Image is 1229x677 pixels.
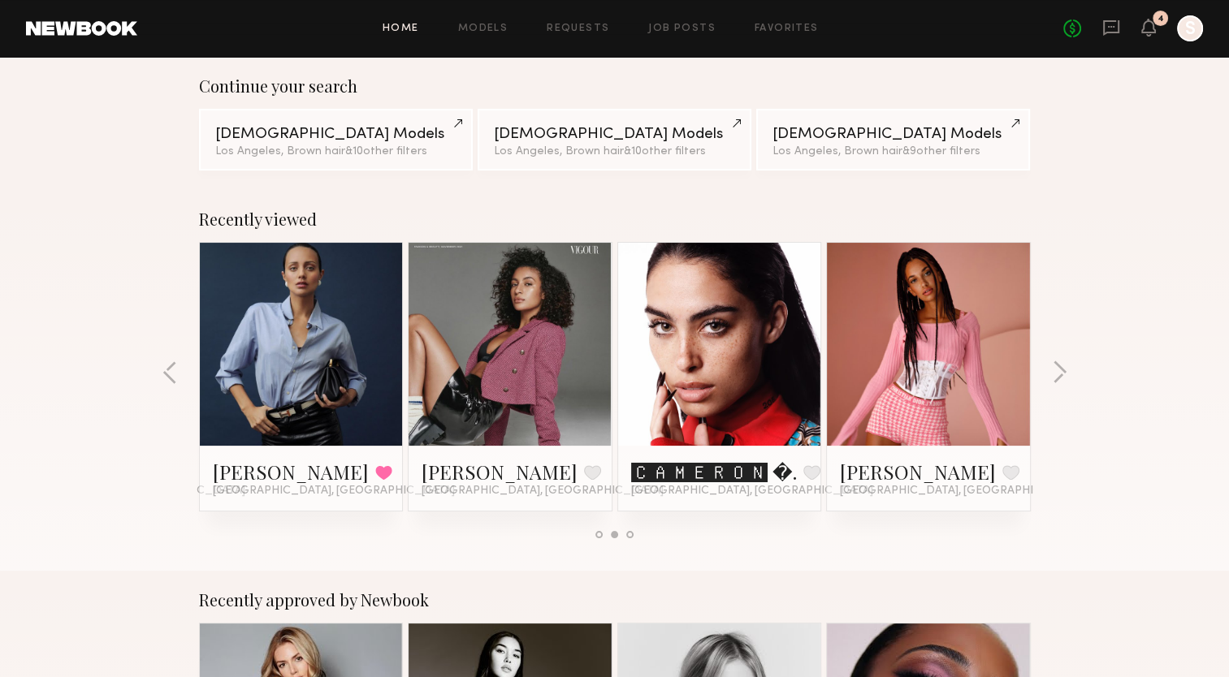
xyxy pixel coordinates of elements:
[756,109,1030,170] a: [DEMOGRAPHIC_DATA] ModelsLos Angeles, Brown hair&9other filters
[1158,15,1164,24] div: 4
[631,459,797,485] a: 🅲🅰🅼🅴🆁🅾🅽 �.
[772,146,1014,157] div: Los Angeles, Brown hair
[422,459,578,485] a: [PERSON_NAME]
[494,127,735,142] div: [DEMOGRAPHIC_DATA] Models
[840,459,996,485] a: [PERSON_NAME]
[199,76,1031,96] div: Continue your search
[755,24,819,34] a: Favorites
[215,146,457,157] div: Los Angeles, Brown hair
[213,485,455,498] span: [GEOGRAPHIC_DATA], [GEOGRAPHIC_DATA]
[624,146,706,157] span: & 10 other filter s
[547,24,609,34] a: Requests
[631,485,873,498] span: [GEOGRAPHIC_DATA], [GEOGRAPHIC_DATA]
[213,459,369,485] a: [PERSON_NAME]
[840,485,1082,498] span: [GEOGRAPHIC_DATA], [GEOGRAPHIC_DATA]
[199,209,1031,229] div: Recently viewed
[772,127,1014,142] div: [DEMOGRAPHIC_DATA] Models
[648,24,716,34] a: Job Posts
[345,146,427,157] span: & 10 other filter s
[199,590,1031,610] div: Recently approved by Newbook
[1177,15,1203,41] a: S
[478,109,751,170] a: [DEMOGRAPHIC_DATA] ModelsLos Angeles, Brown hair&10other filters
[902,146,980,157] span: & 9 other filter s
[383,24,419,34] a: Home
[215,127,457,142] div: [DEMOGRAPHIC_DATA] Models
[422,485,664,498] span: [GEOGRAPHIC_DATA], [GEOGRAPHIC_DATA]
[458,24,508,34] a: Models
[494,146,735,157] div: Los Angeles, Brown hair
[199,109,473,170] a: [DEMOGRAPHIC_DATA] ModelsLos Angeles, Brown hair&10other filters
